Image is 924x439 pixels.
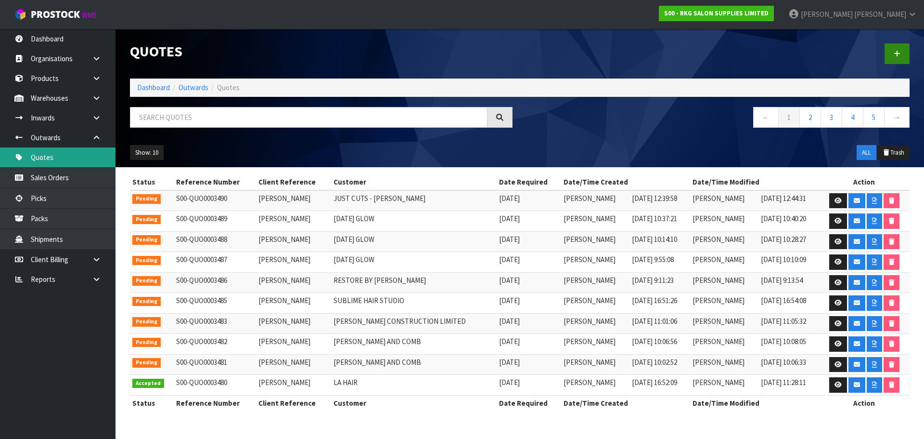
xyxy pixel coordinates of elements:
[842,107,863,128] a: 4
[497,174,561,190] th: Date Required
[758,252,819,273] td: [DATE] 10:10:09
[561,375,629,396] td: [PERSON_NAME]
[690,354,758,375] td: [PERSON_NAME]
[819,395,910,411] th: Action
[758,231,819,252] td: [DATE] 10:28:27
[256,375,331,396] td: [PERSON_NAME]
[256,334,331,355] td: [PERSON_NAME]
[130,107,488,128] input: Search quotes
[174,354,256,375] td: S00-QUO0003481
[659,6,774,21] a: S00 - RKG SALON SUPPLIES LIMITED
[854,10,906,19] span: [PERSON_NAME]
[499,235,520,244] span: [DATE]
[331,313,497,334] td: [PERSON_NAME] CONSTRUCTION LIMITED
[256,272,331,293] td: [PERSON_NAME]
[331,293,497,314] td: SUBLIME HAIR STUDIO
[819,174,910,190] th: Action
[499,276,520,285] span: [DATE]
[132,358,161,368] span: Pending
[132,256,161,266] span: Pending
[561,190,629,211] td: [PERSON_NAME]
[331,354,497,375] td: [PERSON_NAME] AND COMB
[256,252,331,273] td: [PERSON_NAME]
[132,338,161,347] span: Pending
[758,313,819,334] td: [DATE] 11:05:32
[331,272,497,293] td: RESTORE BY [PERSON_NAME]
[174,231,256,252] td: S00-QUO0003488
[256,293,331,314] td: [PERSON_NAME]
[130,43,513,59] h1: Quotes
[132,317,161,327] span: Pending
[629,272,690,293] td: [DATE] 9:11:23
[497,395,561,411] th: Date Required
[137,83,170,92] a: Dashboard
[629,231,690,252] td: [DATE] 10:14:10
[132,379,164,388] span: Accepted
[499,255,520,264] span: [DATE]
[690,272,758,293] td: [PERSON_NAME]
[629,334,690,355] td: [DATE] 10:06:56
[256,211,331,232] td: [PERSON_NAME]
[778,107,800,128] a: 1
[499,317,520,326] span: [DATE]
[174,313,256,334] td: S00-QUO0003483
[174,375,256,396] td: S00-QUO0003480
[561,174,690,190] th: Date/Time Created
[629,293,690,314] td: [DATE] 16:51:26
[499,296,520,305] span: [DATE]
[561,293,629,314] td: [PERSON_NAME]
[14,8,26,20] img: cube-alt.png
[130,174,174,190] th: Status
[174,174,256,190] th: Reference Number
[256,395,331,411] th: Client Reference
[499,194,520,203] span: [DATE]
[256,174,331,190] th: Client Reference
[690,252,758,273] td: [PERSON_NAME]
[690,211,758,232] td: [PERSON_NAME]
[331,334,497,355] td: [PERSON_NAME] AND COMB
[174,190,256,211] td: S00-QUO0003490
[758,190,819,211] td: [DATE] 12:44:31
[331,190,497,211] td: JUST CUTS - [PERSON_NAME]
[331,231,497,252] td: [DATE] GLOW
[857,145,876,160] button: ALL
[132,235,161,245] span: Pending
[132,297,161,306] span: Pending
[499,214,520,223] span: [DATE]
[174,334,256,355] td: S00-QUO0003482
[690,293,758,314] td: [PERSON_NAME]
[561,395,690,411] th: Date/Time Created
[331,395,497,411] th: Customer
[561,231,629,252] td: [PERSON_NAME]
[527,107,910,131] nav: Page navigation
[331,211,497,232] td: [DATE] GLOW
[690,395,819,411] th: Date/Time Modified
[179,83,208,92] a: Outwards
[690,190,758,211] td: [PERSON_NAME]
[331,252,497,273] td: [DATE] GLOW
[217,83,240,92] span: Quotes
[758,293,819,314] td: [DATE] 16:54:08
[499,337,520,346] span: [DATE]
[82,11,97,20] small: WMS
[758,334,819,355] td: [DATE] 10:08:05
[130,145,164,160] button: Show: 10
[174,211,256,232] td: S00-QUO0003489
[174,395,256,411] th: Reference Number
[256,190,331,211] td: [PERSON_NAME]
[331,174,497,190] th: Customer
[256,313,331,334] td: [PERSON_NAME]
[130,395,174,411] th: Status
[758,354,819,375] td: [DATE] 10:06:33
[690,174,819,190] th: Date/Time Modified
[863,107,885,128] a: 5
[174,272,256,293] td: S00-QUO0003486
[561,354,629,375] td: [PERSON_NAME]
[690,313,758,334] td: [PERSON_NAME]
[821,107,842,128] a: 3
[256,354,331,375] td: [PERSON_NAME]
[690,375,758,396] td: [PERSON_NAME]
[174,293,256,314] td: S00-QUO0003485
[499,358,520,367] span: [DATE]
[753,107,779,128] a: ←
